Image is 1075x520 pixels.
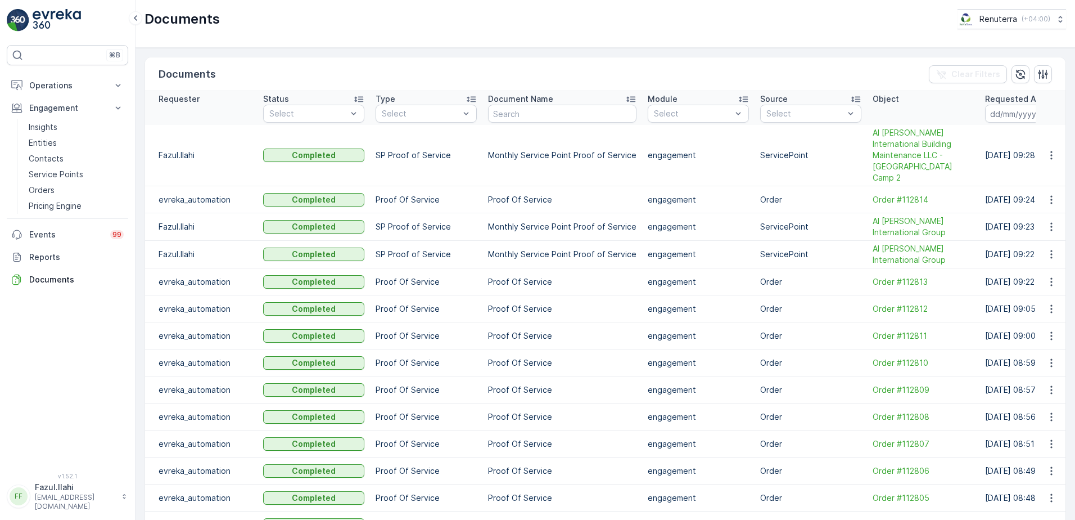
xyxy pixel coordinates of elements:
p: Completed [292,384,336,396]
button: Completed [263,329,364,343]
a: Order #112813 [873,276,974,288]
p: Service Points [29,169,83,180]
a: Reports [7,246,128,268]
p: SP Proof of Service [376,249,477,260]
p: evreka_automation [159,411,252,423]
p: evreka_automation [159,492,252,504]
span: Al [PERSON_NAME] International Group [873,243,974,266]
a: Order #112814 [873,194,974,205]
p: Proof Of Service [376,357,477,369]
a: Insights [24,119,128,135]
p: Completed [292,492,336,504]
p: Reports [29,252,124,263]
p: Orders [29,185,55,196]
a: Order #112811 [873,330,974,342]
p: Entities [29,137,57,149]
p: SP Proof of Service [376,221,477,232]
span: Al [PERSON_NAME] International Group [873,216,974,238]
p: Requester [159,93,200,105]
p: Events [29,229,103,240]
a: Order #112805 [873,492,974,504]
button: Completed [263,149,364,162]
span: Al [PERSON_NAME] International Building Maintenance LLC - [GEOGRAPHIC_DATA] Camp 2 [873,127,974,183]
p: Order [760,438,861,450]
p: Fazul.Ilahi [159,221,252,232]
button: Completed [263,410,364,424]
a: Contacts [24,151,128,167]
p: Proof Of Service [376,303,477,315]
p: Documents [144,10,220,28]
p: SP Proof of Service [376,150,477,161]
img: logo [7,9,29,32]
p: Fazul.Ilahi [159,150,252,161]
p: evreka_automation [159,303,252,315]
p: ServicePoint [760,249,861,260]
p: Proof Of Service [488,194,636,205]
p: engagement [648,438,749,450]
a: Events99 [7,223,128,246]
a: Al Najma Al fareeda International Group [873,243,974,266]
p: Order [760,384,861,396]
p: Order [760,303,861,315]
button: Engagement [7,97,128,119]
p: Completed [292,303,336,315]
p: Fazul.Ilahi [159,249,252,260]
p: Completed [292,465,336,477]
p: 99 [112,230,121,239]
p: Completed [292,411,336,423]
p: Module [648,93,677,105]
p: Select [382,108,459,119]
p: Renuterra [979,14,1017,25]
a: Entities [24,135,128,151]
p: Proof Of Service [488,492,636,504]
p: engagement [648,221,749,232]
p: Completed [292,357,336,369]
a: Al Najma Al Fareeda International Building Maintenance LLC - Sonapur Camp 2 [873,127,974,183]
a: Order #112808 [873,411,974,423]
p: Completed [292,194,336,205]
p: engagement [648,357,749,369]
p: Proof Of Service [376,384,477,396]
p: ServicePoint [760,150,861,161]
p: Proof Of Service [488,384,636,396]
p: evreka_automation [159,330,252,342]
p: evreka_automation [159,465,252,477]
p: Proof Of Service [376,492,477,504]
p: Completed [292,150,336,161]
div: FF [10,487,28,505]
p: Select [654,108,731,119]
p: engagement [648,194,749,205]
p: Proof Of Service [376,276,477,288]
p: Order [760,411,861,423]
a: Order #112810 [873,357,974,369]
button: Completed [263,275,364,289]
p: Completed [292,438,336,450]
p: Contacts [29,153,64,164]
p: ServicePoint [760,221,861,232]
p: Order [760,465,861,477]
p: engagement [648,492,749,504]
p: Insights [29,122,57,133]
p: engagement [648,330,749,342]
input: dd/mm/yyyy [985,105,1062,123]
p: Proof Of Service [488,330,636,342]
button: Completed [263,193,364,207]
p: Status [263,93,289,105]
p: engagement [648,276,749,288]
a: Order #112807 [873,438,974,450]
p: Object [873,93,899,105]
p: Fazul.Ilahi [35,482,116,493]
p: Proof Of Service [376,438,477,450]
p: Completed [292,330,336,342]
p: Monthly Service Point Proof of Service [488,150,636,161]
button: Renuterra(+04:00) [957,9,1066,29]
button: Completed [263,383,364,397]
p: engagement [648,384,749,396]
p: Proof Of Service [488,411,636,423]
p: [EMAIL_ADDRESS][DOMAIN_NAME] [35,493,116,511]
button: Completed [263,248,364,261]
